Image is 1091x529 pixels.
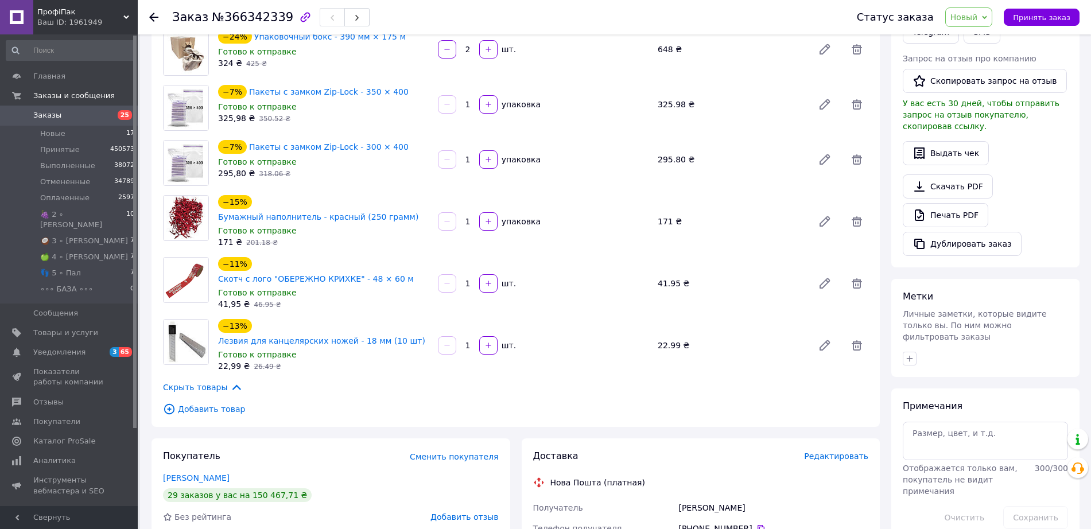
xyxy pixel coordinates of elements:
span: 26.49 ₴ [254,363,281,371]
span: Заказ [172,10,208,24]
a: [PERSON_NAME] [163,473,230,483]
div: 295.80 ₴ [653,151,809,168]
span: 25 [118,110,132,120]
div: упаковка [499,154,542,165]
div: −15% [218,195,252,209]
span: Товары и услуги [33,328,98,338]
div: упаковка [499,99,542,110]
img: Скотч с лого "ОБЕРЕЖНО КРИХКЕ" - 48 × 60 м [164,261,208,299]
span: Новые [40,129,65,139]
a: Лезвия для канцелярских ножей - 18 мм (10 шт) [218,336,425,345]
span: Инструменты вебмастера и SEO [33,475,106,496]
span: 👣 5 ∘ Пал [40,268,81,278]
div: Вернуться назад [149,11,158,23]
span: Сменить покупателя [410,452,498,461]
span: 324 ₴ [218,59,242,68]
a: Редактировать [813,38,836,61]
div: Нова Пошта (платная) [548,477,648,488]
a: Редактировать [813,93,836,116]
span: Принять заказ [1013,13,1070,22]
span: Добавить отзыв [430,512,498,522]
span: 201.18 ₴ [246,239,278,247]
input: Поиск [6,40,135,61]
span: Удалить [845,334,868,357]
span: 46.95 ₴ [254,301,281,309]
div: 325.98 ₴ [653,96,809,112]
span: 450573 [110,145,134,155]
span: Метки [903,291,933,302]
span: Показатели работы компании [33,367,106,387]
span: Готово к отправке [218,47,297,56]
span: ПрофіПак [37,7,123,17]
a: Скачать PDF [903,174,993,199]
div: [PERSON_NAME] [676,497,871,518]
img: Пакеты с замком Zip-Lock - 350 × 400 [164,85,208,130]
a: Редактировать [813,272,836,295]
span: 🍇 2 ∘ [PERSON_NAME] [40,209,126,230]
span: Готово к отправке [218,226,297,235]
span: Готово к отправке [218,102,297,111]
span: Удалить [845,210,868,233]
span: 318.06 ₴ [259,170,290,178]
a: Редактировать [813,334,836,357]
span: Отзывы [33,397,64,407]
span: Добавить товар [163,403,868,415]
span: 295,80 ₴ [218,169,255,178]
span: 350.52 ₴ [259,115,290,123]
span: Заказы [33,110,61,120]
span: Заказы и сообщения [33,91,115,101]
span: Редактировать [804,452,868,461]
a: Бумажный наполнитель - красный (250 грамм) [218,212,418,221]
span: Отмененные [40,177,90,187]
span: Готово к отправке [218,350,297,359]
span: 7 [130,236,134,246]
span: 🥥 3 ∘ [PERSON_NAME] [40,236,128,246]
span: Запрос на отзыв про компанию [903,54,1036,63]
span: У вас есть 30 дней, чтобы отправить запрос на отзыв покупателю, скопировав ссылку. [903,99,1059,131]
button: Дублировать заказ [903,232,1022,256]
span: Новый [950,13,978,22]
div: шт. [499,340,517,351]
span: ∘∘∘ БАЗА ∘∘∘ [40,284,93,294]
img: Упаковочный бокс - 390 мм × 175 м [164,30,208,75]
span: Примечания [903,400,962,411]
span: 7 [130,268,134,278]
span: Принятые [40,145,80,155]
div: Ваш ID: 1961949 [37,17,138,28]
span: 41,95 ₴ [218,299,250,309]
span: Удалить [845,93,868,116]
span: Скрыть товары [163,381,243,394]
span: Доставка [533,450,578,461]
button: Принять заказ [1004,9,1080,26]
span: Выполненные [40,161,95,171]
span: Аналитика [33,456,76,466]
span: Уведомления [33,347,86,357]
div: −7% [218,85,247,99]
div: 171 ₴ [653,213,809,230]
div: шт. [499,44,517,55]
span: 7 [130,252,134,262]
div: −7% [218,140,247,154]
a: Пакеты с замком Zip-Lock - 300 × 400 [249,142,409,151]
span: 3 [110,347,119,357]
a: Пакеты с замком Zip-Lock - 350 × 400 [249,87,409,96]
span: Готово к отправке [218,288,297,297]
span: Отображается только вам, покупатель не видит примечания [903,464,1018,496]
span: 34789 [114,177,134,187]
span: 425 ₴ [246,60,267,68]
div: 648 ₴ [653,41,809,57]
div: 29 заказов у вас на 150 467,71 ₴ [163,488,312,502]
span: 171 ₴ [218,238,242,247]
a: Печать PDF [903,203,988,227]
span: 300 / 300 [1035,464,1068,473]
span: Удалить [845,272,868,295]
a: Упаковочный бокс - 390 мм × 175 м [254,32,406,41]
span: Удалить [845,148,868,171]
div: 22.99 ₴ [653,337,809,353]
a: Редактировать [813,148,836,171]
div: Статус заказа [857,11,934,23]
img: Пакеты с замком Zip-Lock - 300 × 400 [164,141,208,185]
div: шт. [499,278,517,289]
img: Бумажный наполнитель - красный (250 грамм) [166,196,206,240]
span: Покупатель [163,450,220,461]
